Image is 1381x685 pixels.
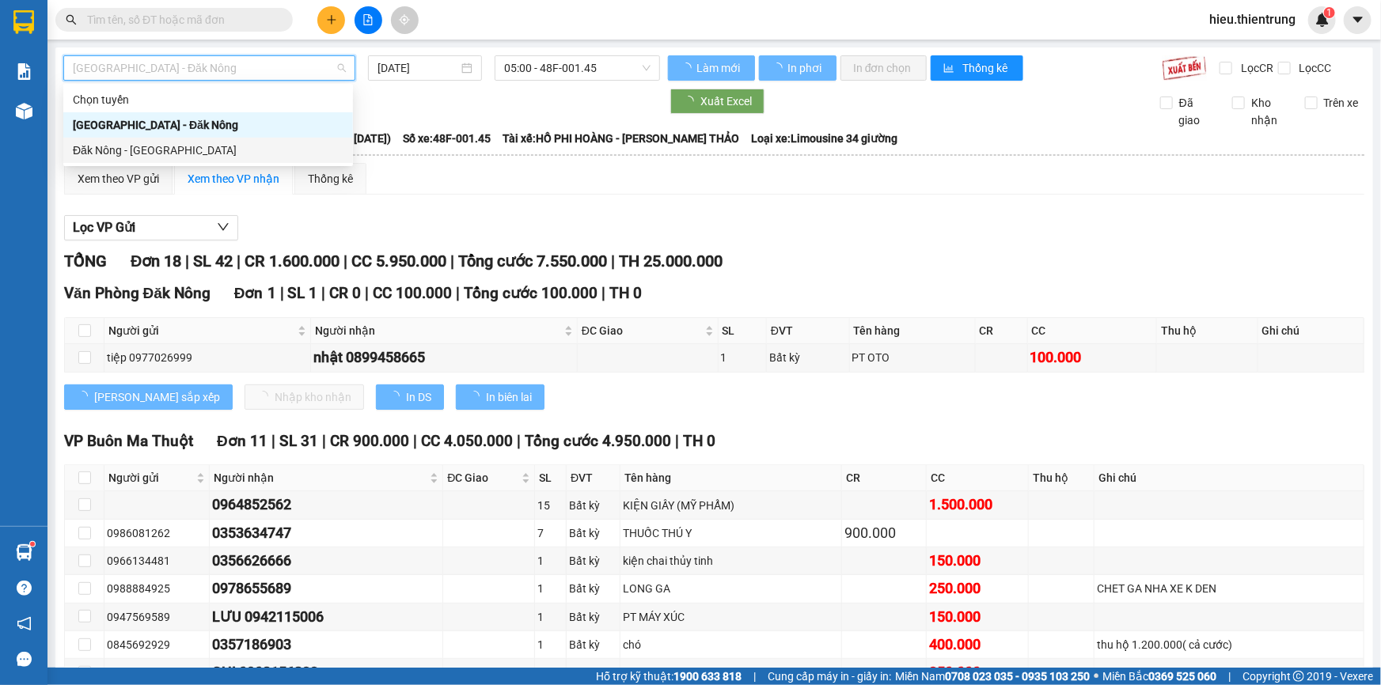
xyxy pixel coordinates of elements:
[447,469,518,486] span: ĐC Giao
[537,524,563,542] div: 7
[211,13,382,39] b: [DOMAIN_NAME]
[193,252,233,271] span: SL 42
[107,664,207,681] div: 0339902002
[217,221,230,233] span: down
[1148,670,1216,683] strong: 0369 525 060
[1293,59,1334,77] span: Lọc CC
[465,284,598,302] span: Tổng cước 100.000
[313,346,575,369] div: nhật 0899458665
[245,252,340,271] span: CR 1.600.000
[927,465,1029,491] th: CC
[1326,7,1332,18] span: 1
[108,322,294,339] span: Người gửi
[535,465,567,491] th: SL
[623,552,839,570] div: kiện chai thủy tinh
[1157,318,1258,344] th: Thu hộ
[16,544,32,561] img: warehouse-icon
[64,432,193,450] span: VP Buôn Ma Thuột
[537,636,563,653] div: 1
[844,522,924,544] div: 900.000
[212,522,440,544] div: 0353634747
[769,349,847,366] div: Bất kỳ
[326,14,337,25] span: plus
[582,322,702,339] span: ĐC Giao
[108,469,193,486] span: Người gửi
[931,55,1023,81] button: bar-chartThống kê
[217,432,267,450] span: Đơn 11
[772,62,785,74] span: loading
[351,252,446,271] span: CC 5.950.000
[403,130,491,147] span: Số xe: 48F-001.45
[63,13,142,108] b: Nhà xe Thiên Trung
[450,252,454,271] span: |
[66,14,77,25] span: search
[73,142,343,159] div: Đăk Nông - [GEOGRAPHIC_DATA]
[343,252,347,271] span: |
[63,112,353,138] div: Hà Nội - Đăk Nông
[929,550,1026,572] div: 150.000
[537,580,563,597] div: 1
[64,252,107,271] span: TỔNG
[569,580,617,597] div: Bất kỳ
[670,89,764,114] button: Xuất Excel
[315,322,561,339] span: Người nhận
[673,670,742,683] strong: 1900 633 818
[929,634,1026,656] div: 400.000
[107,608,207,626] div: 0947569589
[16,63,32,80] img: solution-icon
[696,59,742,77] span: Làm mới
[13,10,34,34] img: logo-vxr
[317,6,345,34] button: plus
[569,552,617,570] div: Bất kỳ
[94,388,220,406] span: [PERSON_NAME] sắp xếp
[1235,59,1276,77] span: Lọc CR
[929,494,1026,516] div: 1.500.000
[1029,465,1095,491] th: Thu hộ
[503,130,739,147] span: Tài xế: HỒ PHI HOÀNG - [PERSON_NAME] THẢO
[719,318,767,344] th: SL
[759,55,837,81] button: In phơi
[212,577,440,600] div: 0978655689
[456,384,544,410] button: In biên lai
[721,349,764,366] div: 1
[214,469,427,486] span: Người nhận
[212,661,440,683] div: CHI 0908156322
[73,56,346,80] span: Hà Nội - Đăk Nông
[406,388,431,406] span: In DS
[234,284,276,302] span: Đơn 1
[185,252,189,271] span: |
[1162,55,1207,81] img: 9k=
[895,668,1090,685] span: Miền Nam
[537,552,563,570] div: 1
[83,113,382,263] h2: VP Nhận: Văn Phòng Đăk Nông
[1228,668,1231,685] span: |
[107,349,308,366] div: tiệp 0977026999
[1097,580,1361,597] div: CHET GA NHA XE K DEN
[77,391,94,402] span: loading
[929,661,1026,683] div: 250.000
[850,318,976,344] th: Tên hàng
[469,391,486,402] span: loading
[64,215,238,240] button: Lọc VP Gửi
[1293,671,1304,682] span: copyright
[9,113,127,139] h2: V1627RQD
[64,284,211,302] span: Văn Phòng Đăk Nông
[271,432,275,450] span: |
[107,552,207,570] div: 0966134481
[245,384,364,410] button: Nhập kho nhận
[64,384,233,410] button: [PERSON_NAME] sắp xếp
[504,56,651,80] span: 05:00 - 48F-001.45
[280,284,284,302] span: |
[620,465,842,491] th: Tên hàng
[683,432,715,450] span: TH 0
[212,606,440,628] div: LƯU 0942115006
[767,318,850,344] th: ĐVT
[611,252,615,271] span: |
[107,524,207,542] div: 0986081262
[569,664,617,681] div: Bất kỳ
[212,550,440,572] div: 0356626666
[623,636,839,653] div: chó
[457,284,461,302] span: |
[842,465,927,491] th: CR
[945,670,1090,683] strong: 0708 023 035 - 0935 103 250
